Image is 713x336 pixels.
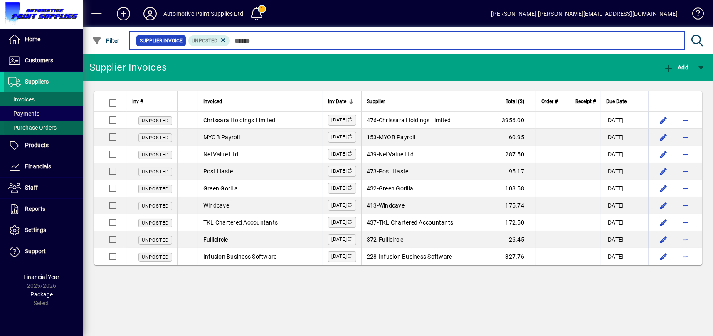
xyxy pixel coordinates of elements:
[25,57,53,64] span: Customers
[361,163,486,180] td: -
[4,135,83,156] a: Products
[188,35,230,46] mat-chip: Invoice Status: Unposted
[491,97,532,106] div: Total ($)
[328,183,356,194] label: [DATE]
[203,236,228,243] span: Fulllcircle
[4,156,83,177] a: Financials
[601,163,648,180] td: [DATE]
[4,241,83,262] a: Support
[367,97,385,106] span: Supplier
[678,216,692,229] button: More options
[678,250,692,263] button: More options
[601,214,648,231] td: [DATE]
[4,50,83,71] a: Customers
[142,118,169,124] span: Unposted
[4,220,83,241] a: Settings
[367,97,481,106] div: Supplier
[541,97,565,106] div: Order #
[506,97,524,106] span: Total ($)
[657,250,670,263] button: Edit
[657,216,670,229] button: Edit
[142,220,169,226] span: Unposted
[4,29,83,50] a: Home
[367,253,377,260] span: 228
[8,96,35,103] span: Invoices
[367,151,377,158] span: 439
[601,248,648,265] td: [DATE]
[4,121,83,135] a: Purchase Orders
[142,152,169,158] span: Unposted
[601,197,648,214] td: [DATE]
[678,182,692,195] button: More options
[203,202,229,209] span: Windcave
[142,237,169,243] span: Unposted
[678,199,692,212] button: More options
[25,184,38,191] span: Staff
[4,92,83,106] a: Invoices
[24,274,60,280] span: Financial Year
[140,37,183,45] span: Supplier Invoice
[25,78,49,85] span: Suppliers
[379,151,414,158] span: NetValue Ltd
[678,233,692,246] button: More options
[142,169,169,175] span: Unposted
[328,97,356,106] div: Inv Date
[379,185,413,192] span: Green Gorilla
[657,199,670,212] button: Edit
[486,180,536,197] td: 108.58
[367,117,377,124] span: 476
[203,151,238,158] span: NetValue Ltd
[203,185,238,192] span: Green Gorilla
[142,135,169,141] span: Unposted
[142,186,169,192] span: Unposted
[657,182,670,195] button: Edit
[328,115,356,126] label: [DATE]
[379,168,409,175] span: Post Haste
[575,97,596,106] span: Receipt #
[361,231,486,248] td: -
[361,129,486,146] td: -
[601,146,648,163] td: [DATE]
[203,168,233,175] span: Post Haste
[361,112,486,129] td: -
[142,254,169,260] span: Unposted
[92,37,120,44] span: Filter
[25,227,46,233] span: Settings
[657,165,670,178] button: Edit
[203,97,318,106] div: Invoiced
[361,180,486,197] td: -
[132,97,143,106] span: Inv #
[328,166,356,177] label: [DATE]
[601,129,648,146] td: [DATE]
[328,132,356,143] label: [DATE]
[486,163,536,180] td: 95.17
[379,219,453,226] span: TKL Chartered Accountants
[89,61,167,74] div: Supplier Invoices
[486,146,536,163] td: 287.50
[4,106,83,121] a: Payments
[163,7,243,20] div: Automotive Paint Supplies Ltd
[486,248,536,265] td: 327.76
[486,214,536,231] td: 172.50
[379,117,451,124] span: Chrissara Holdings Limited
[379,253,452,260] span: Infusion Business Software
[601,112,648,129] td: [DATE]
[657,233,670,246] button: Edit
[361,248,486,265] td: -
[328,234,356,245] label: [DATE]
[25,36,40,42] span: Home
[361,214,486,231] td: -
[606,97,643,106] div: Due Date
[30,291,53,298] span: Package
[606,97,627,106] span: Due Date
[110,6,137,21] button: Add
[678,131,692,144] button: More options
[678,114,692,127] button: More options
[203,253,277,260] span: Infusion Business Software
[137,6,163,21] button: Profile
[4,178,83,198] a: Staff
[203,117,276,124] span: Chrissara Holdings Limited
[142,203,169,209] span: Unposted
[601,231,648,248] td: [DATE]
[328,149,356,160] label: [DATE]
